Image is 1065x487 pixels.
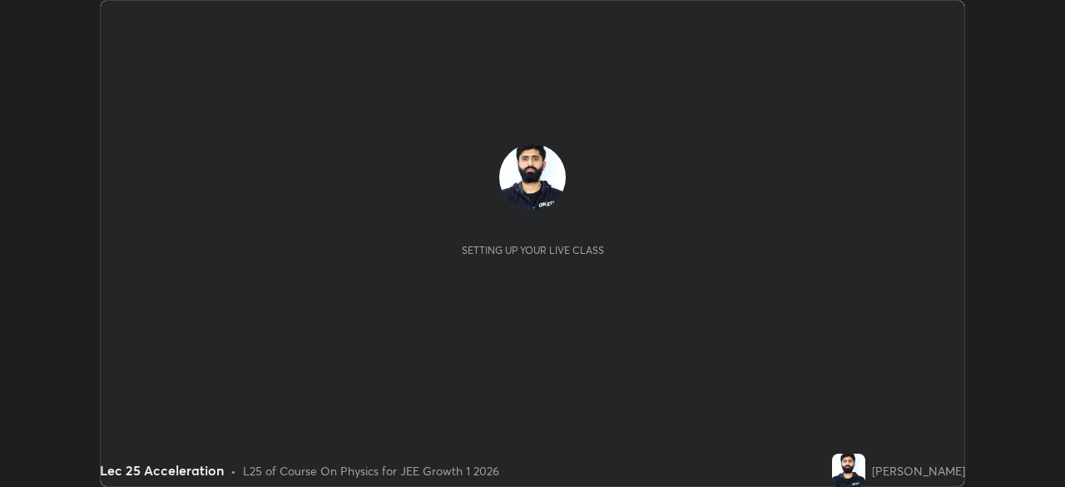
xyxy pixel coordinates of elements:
[243,462,499,480] div: L25 of Course On Physics for JEE Growth 1 2026
[230,462,236,480] div: •
[100,460,224,480] div: Lec 25 Acceleration
[872,462,965,480] div: [PERSON_NAME]
[499,144,566,211] img: 2349b454c6bd44f8ab76db58f7b727f7.jpg
[462,244,604,256] div: Setting up your live class
[832,454,865,487] img: 2349b454c6bd44f8ab76db58f7b727f7.jpg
